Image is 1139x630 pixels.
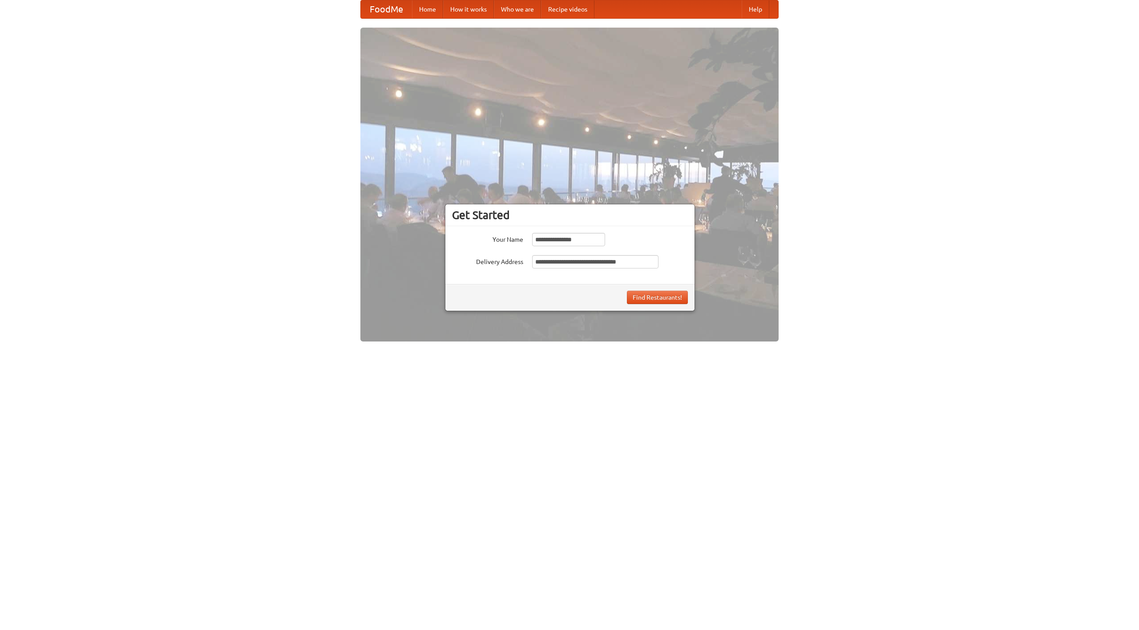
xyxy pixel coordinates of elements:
a: FoodMe [361,0,412,18]
button: Find Restaurants! [627,291,688,304]
a: Who we are [494,0,541,18]
a: Recipe videos [541,0,594,18]
h3: Get Started [452,208,688,222]
label: Delivery Address [452,255,523,266]
a: How it works [443,0,494,18]
a: Home [412,0,443,18]
label: Your Name [452,233,523,244]
a: Help [742,0,769,18]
